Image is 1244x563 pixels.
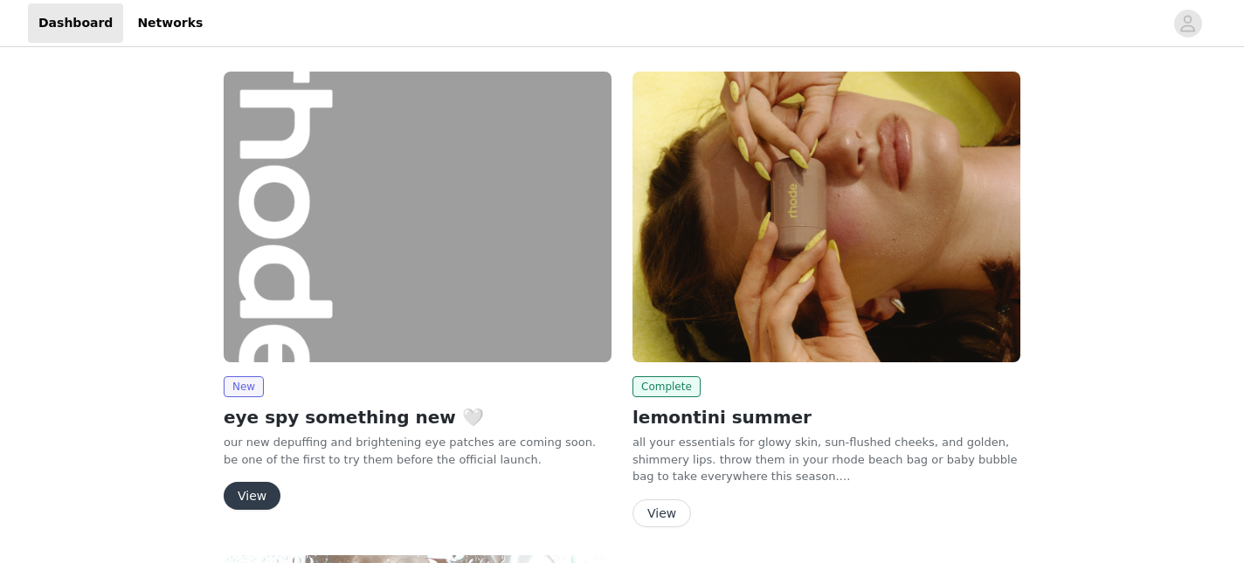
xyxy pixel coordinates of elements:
[224,376,264,397] span: New
[632,507,691,520] a: View
[632,404,1020,430] h2: lemontini summer
[224,404,612,430] h2: eye spy something new 🤍
[1179,10,1196,38] div: avatar
[224,434,612,468] p: our new depuffing and brightening eye patches are coming soon. be one of the first to try them be...
[28,3,123,43] a: Dashboard
[224,490,280,503] a: View
[632,434,1020,485] p: all your essentials for glowy skin, sun-flushed cheeks, and golden, shimmery lips. throw them in ...
[224,482,280,510] button: View
[632,72,1020,362] img: rhode skin
[127,3,213,43] a: Networks
[224,72,612,362] img: rhode skin
[632,376,701,397] span: Complete
[632,499,691,527] button: View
